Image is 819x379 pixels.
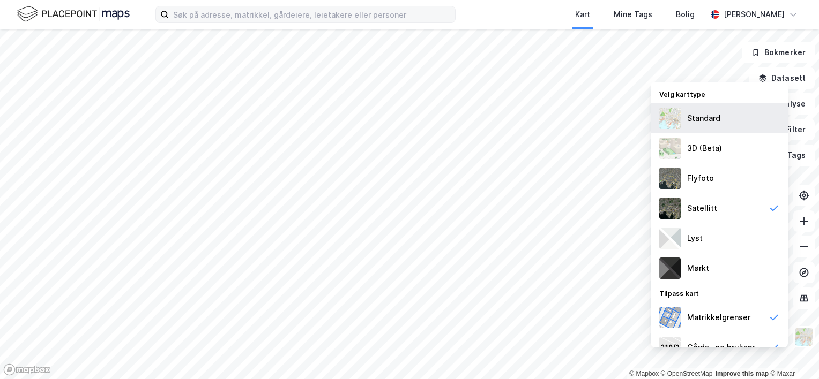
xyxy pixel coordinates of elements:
[659,198,681,219] img: 9k=
[765,328,819,379] iframe: Chat Widget
[794,327,814,347] img: Z
[659,337,681,358] img: cadastreKeys.547ab17ec502f5a4ef2b.jpeg
[724,8,785,21] div: [PERSON_NAME]
[687,142,722,155] div: 3D (Beta)
[659,108,681,129] img: Z
[659,138,681,159] img: Z
[17,5,130,24] img: logo.f888ab2527a4732fd821a326f86c7f29.svg
[676,8,695,21] div: Bolig
[659,228,681,249] img: luj3wr1y2y3+OchiMxRmMxRlscgabnMEmZ7DJGWxyBpucwSZnsMkZbHIGm5zBJmewyRlscgabnMEmZ7DJGWxyBpucwSZnsMkZ...
[169,6,455,22] input: Søk på adresse, matrikkel, gårdeiere, leietakere eller personer
[659,168,681,189] img: Z
[687,341,756,354] div: Gårds- og bruksnr.
[614,8,652,21] div: Mine Tags
[3,363,50,376] a: Mapbox homepage
[765,145,815,166] button: Tags
[661,370,713,377] a: OpenStreetMap
[763,119,815,140] button: Filter
[687,202,717,215] div: Satellitt
[629,370,659,377] a: Mapbox
[716,370,769,377] a: Improve this map
[575,8,590,21] div: Kart
[765,328,819,379] div: Kontrollprogram for chat
[687,232,703,245] div: Lyst
[687,262,709,275] div: Mørkt
[659,307,681,328] img: cadastreBorders.cfe08de4b5ddd52a10de.jpeg
[749,67,815,89] button: Datasett
[687,112,720,125] div: Standard
[687,172,714,185] div: Flyfoto
[651,283,788,302] div: Tilpass kart
[659,257,681,279] img: nCdM7BzjoCAAAAAElFTkSuQmCC
[651,84,788,103] div: Velg karttype
[742,42,815,63] button: Bokmerker
[687,311,750,324] div: Matrikkelgrenser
